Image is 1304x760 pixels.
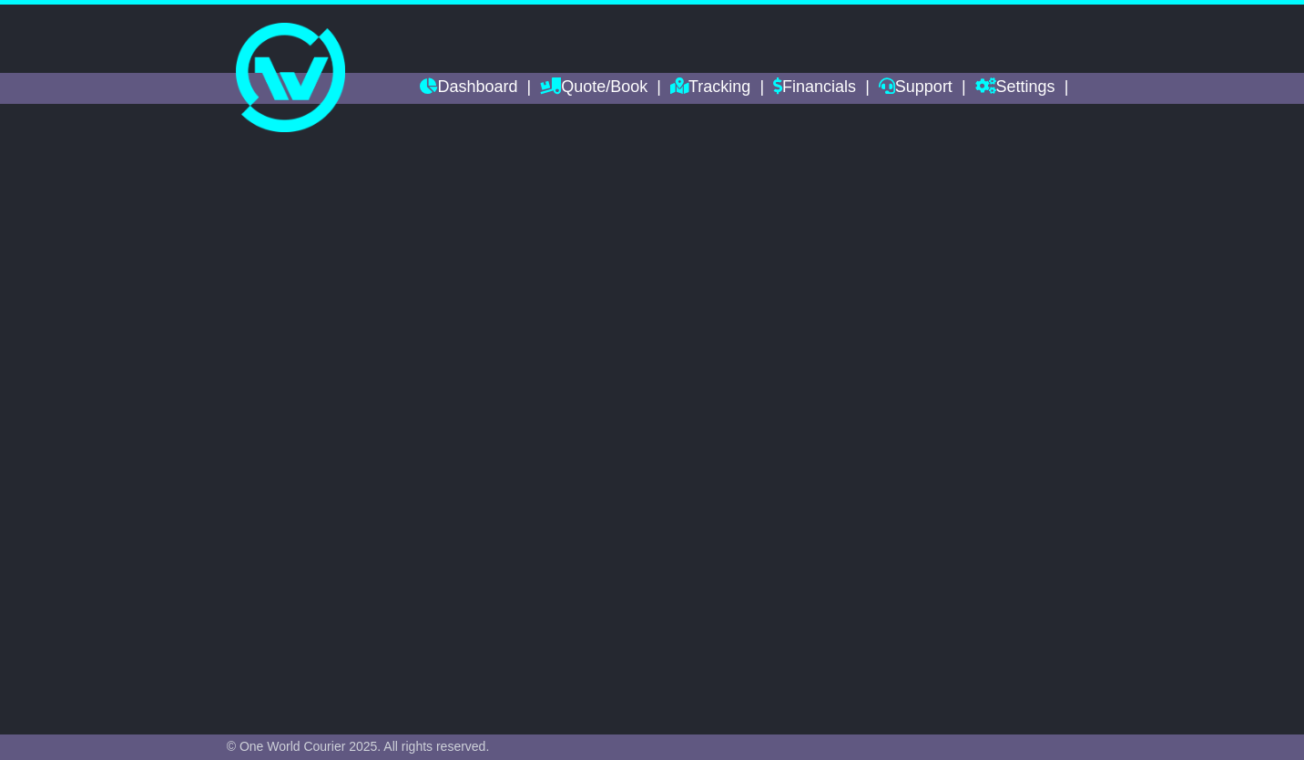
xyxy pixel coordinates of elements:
a: Quote/Book [540,73,647,104]
a: Dashboard [420,73,517,104]
a: Settings [975,73,1055,104]
a: Support [879,73,953,104]
a: Tracking [670,73,750,104]
span: © One World Courier 2025. All rights reserved. [227,739,490,754]
a: Financials [773,73,856,104]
